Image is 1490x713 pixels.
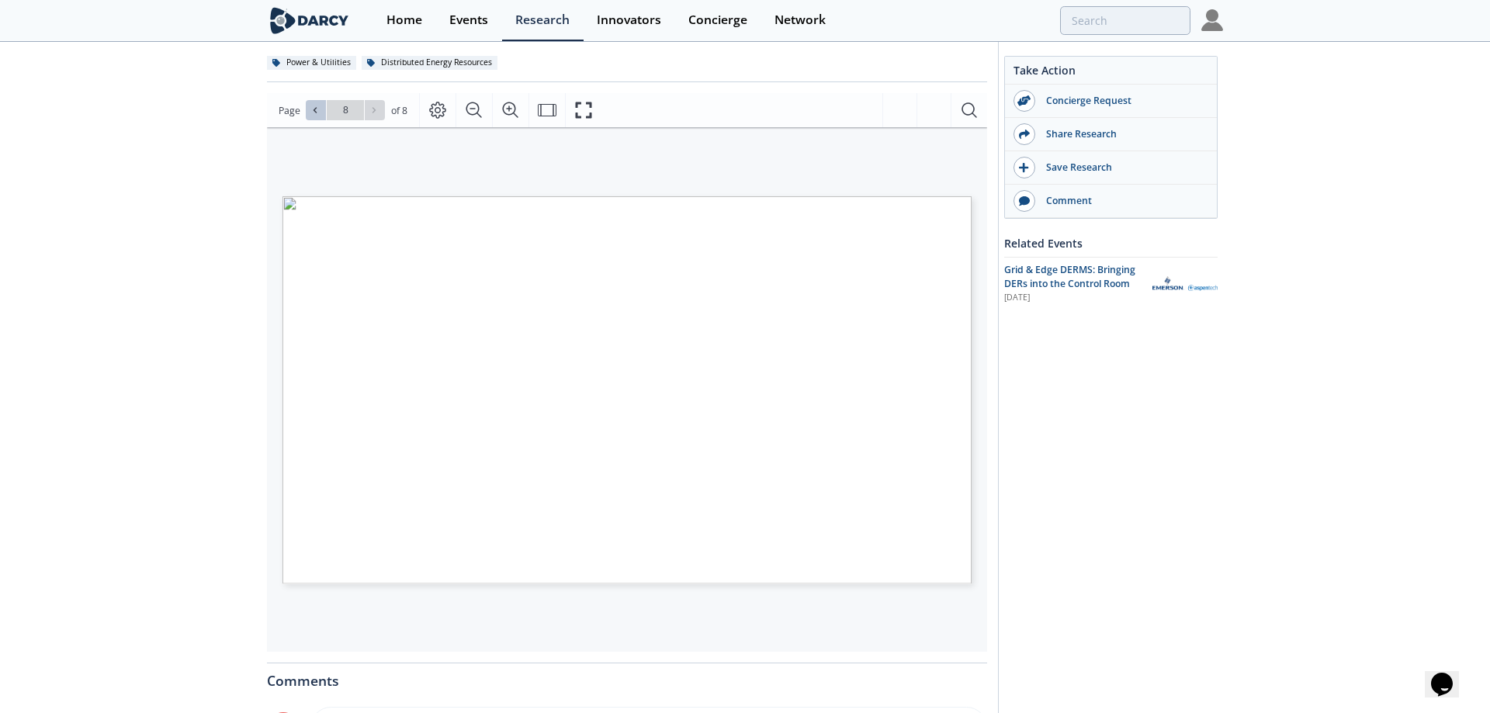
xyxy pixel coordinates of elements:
[386,14,422,26] div: Home
[688,14,747,26] div: Concierge
[267,663,987,688] div: Comments
[1035,161,1209,175] div: Save Research
[1004,230,1218,257] div: Related Events
[1004,263,1218,304] a: Grid & Edge DERMS: Bringing DERs into the Control Room [DATE] Aspen Technology
[1152,276,1218,291] img: Aspen Technology
[1425,651,1474,697] iframe: chat widget
[515,14,570,26] div: Research
[597,14,661,26] div: Innovators
[1060,6,1190,35] input: Advanced Search
[1004,292,1142,304] div: [DATE]
[1004,263,1135,290] span: Grid & Edge DERMS: Bringing DERs into the Control Room
[1005,62,1217,85] div: Take Action
[449,14,488,26] div: Events
[267,56,356,70] div: Power & Utilities
[267,7,352,34] img: logo-wide.svg
[774,14,826,26] div: Network
[1035,127,1209,141] div: Share Research
[1035,94,1209,108] div: Concierge Request
[1035,194,1209,208] div: Comment
[362,56,497,70] div: Distributed Energy Resources
[1201,9,1223,31] img: Profile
